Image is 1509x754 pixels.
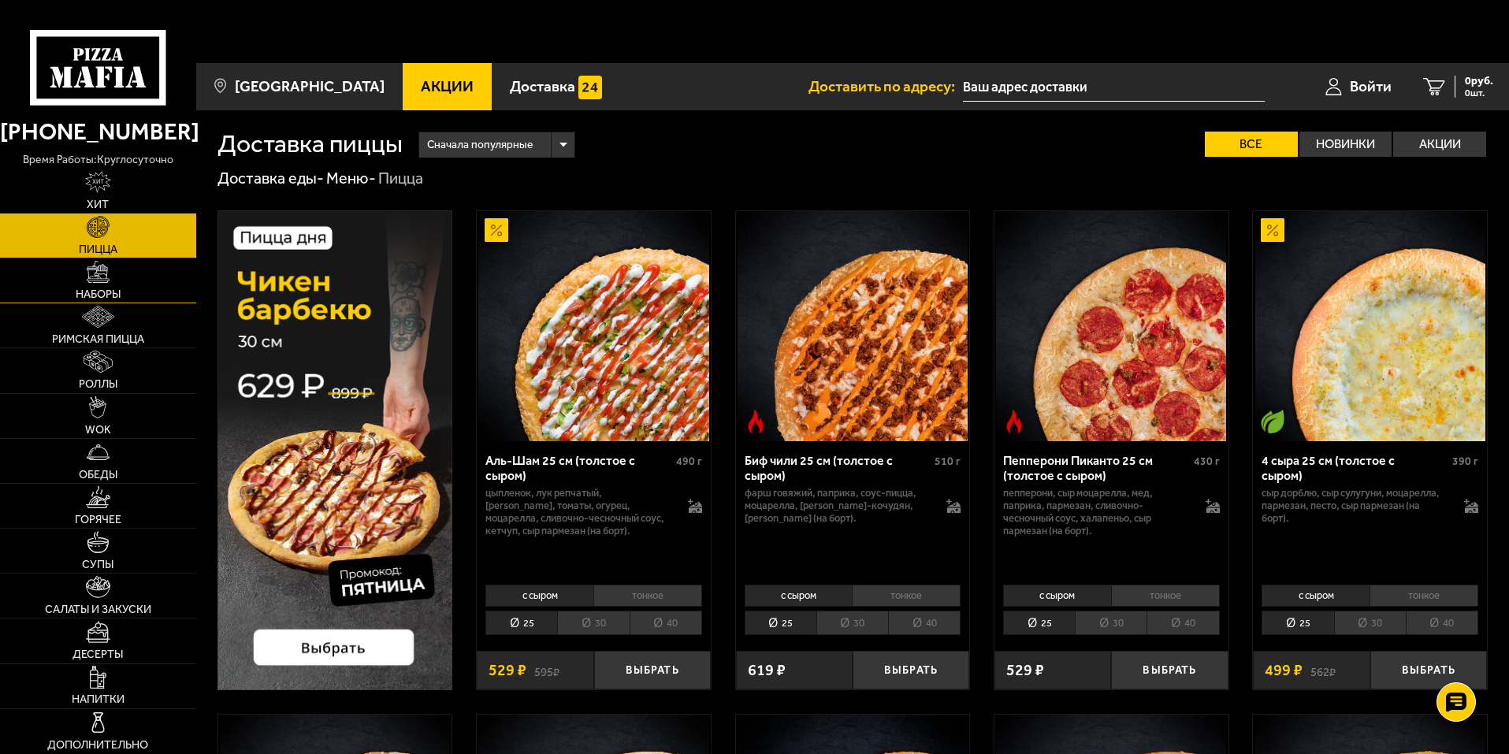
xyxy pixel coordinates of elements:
li: 30 [1075,611,1147,635]
a: Острое блюдоБиф чили 25 см (толстое с сыром) [736,211,970,441]
button: Выбрать [1370,651,1487,689]
span: WOK [85,425,111,436]
span: Акции [421,79,474,94]
li: с сыром [485,585,593,607]
span: Войти [1350,79,1392,94]
li: 30 [816,611,888,635]
a: Доставка еды- [217,169,324,188]
div: Пепперони Пиканто 25 см (толстое с сыром) [1003,453,1190,483]
h1: Доставка пиццы [217,132,403,157]
span: 529 ₽ [489,663,526,678]
li: тонкое [852,585,961,607]
a: Доставка [492,63,620,110]
img: 4 сыра 25 см (толстое с сыром) [1255,211,1485,441]
span: Римская пицца [52,334,144,345]
s: 562 ₽ [1310,663,1336,678]
p: цыпленок, лук репчатый, [PERSON_NAME], томаты, огурец, моцарелла, сливочно-чесночный соус, кетчуп... [485,487,672,537]
span: Десерты [72,649,123,660]
li: 40 [1147,611,1219,635]
li: 30 [557,611,629,635]
span: 430 г [1194,455,1220,468]
p: пепперони, сыр Моцарелла, мед, паприка, пармезан, сливочно-чесночный соус, халапеньо, сыр пармеза... [1003,487,1190,537]
label: Новинки [1299,132,1392,157]
li: с сыром [1003,585,1111,607]
li: тонкое [1111,585,1220,607]
img: Аль-Шам 25 см (толстое с сыром) [478,211,708,441]
button: Выбрать [594,651,711,689]
li: 25 [1003,611,1075,635]
span: Обеды [79,470,117,481]
a: Меню- [326,169,376,188]
li: 25 [485,611,557,635]
span: Доставить по адресу: [808,79,963,94]
span: 619 ₽ [748,663,786,678]
li: 25 [1262,611,1333,635]
span: Хит [87,199,109,210]
button: Выбрать [853,651,969,689]
img: Пепперони Пиканто 25 см (толстое с сыром) [996,211,1226,441]
span: 390 г [1452,455,1478,468]
span: 529 ₽ [1006,663,1044,678]
img: Вегетарианское блюдо [1261,410,1284,433]
a: АкционныйАль-Шам 25 см (толстое с сыром) [477,211,711,441]
li: 40 [630,611,702,635]
div: Биф чили 25 см (толстое с сыром) [745,453,931,483]
span: 0 руб. [1465,76,1493,87]
span: 499 ₽ [1265,663,1303,678]
a: Острое блюдоПепперони Пиканто 25 см (толстое с сыром) [994,211,1228,441]
p: сыр дорблю, сыр сулугуни, моцарелла, пармезан, песто, сыр пармезан (на борт). [1262,487,1448,525]
li: 40 [888,611,961,635]
span: Сначала популярные [427,130,533,160]
span: Напитки [72,694,125,705]
span: 0 шт. [1465,88,1493,98]
li: 25 [745,611,816,635]
div: Аль-Шам 25 см (толстое с сыром) [485,453,672,483]
p: фарш говяжий, паприка, соус-пицца, моцарелла, [PERSON_NAME]-кочудян, [PERSON_NAME] (на борт). [745,487,931,525]
img: Биф чили 25 см (толстое с сыром) [738,211,968,441]
a: АкционныйВегетарианское блюдо4 сыра 25 см (толстое с сыром) [1253,211,1487,441]
span: Пицца [79,244,117,255]
input: Ваш адрес доставки [963,72,1265,102]
img: Острое блюдо [1002,410,1026,433]
label: Акции [1393,132,1486,157]
li: тонкое [1370,585,1478,607]
span: Наборы [76,289,121,300]
img: 15daf4d41897b9f0e9f617042186c801.svg [578,76,602,99]
s: 595 ₽ [534,663,559,678]
li: 30 [1334,611,1406,635]
a: Акции [403,63,492,110]
li: тонкое [593,585,702,607]
span: Супы [82,559,113,570]
span: 510 г [935,455,961,468]
label: Все [1205,132,1298,157]
img: Акционный [485,218,508,242]
span: Роллы [79,379,117,390]
div: Пицца [378,169,423,189]
button: Выбрать [1111,651,1228,689]
span: Доставка [510,79,575,94]
img: Острое блюдо [744,410,768,433]
span: 490 г [676,455,702,468]
span: Горячее [75,514,121,526]
span: [GEOGRAPHIC_DATA] [235,79,385,94]
span: Салаты и закуски [45,604,151,615]
li: 40 [1406,611,1478,635]
li: с сыром [1262,585,1370,607]
span: Дополнительно [47,740,148,751]
li: с сыром [745,585,853,607]
div: 4 сыра 25 см (толстое с сыром) [1262,453,1448,483]
img: Акционный [1261,218,1284,242]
